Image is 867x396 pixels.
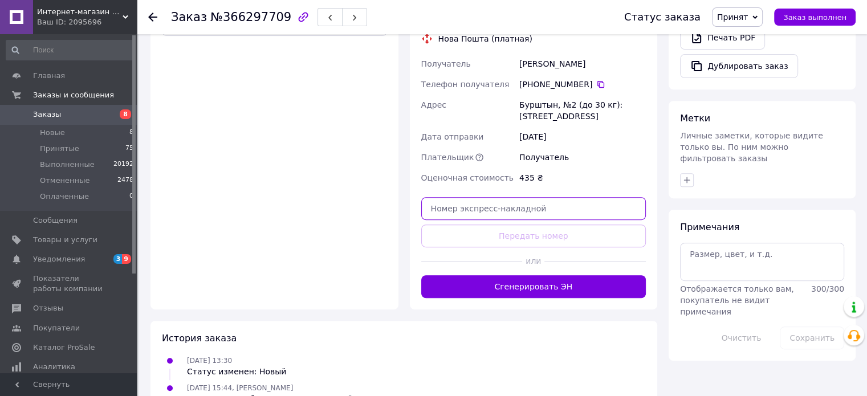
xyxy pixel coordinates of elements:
button: Заказ выполнен [774,9,856,26]
div: [DATE] [517,126,648,147]
span: Интернет-магазин "Сантехника для дома" Киев [37,7,123,17]
span: Заказы [33,109,61,120]
span: 20192 [113,160,133,170]
span: Адрес [421,100,446,109]
div: Статус заказа [624,11,701,23]
span: 3 [113,254,123,264]
span: Личные заметки, которые видите только вы. По ним можно фильтровать заказы [680,131,823,163]
span: Дата отправки [421,132,484,141]
span: Оплаченные [40,191,89,202]
input: Номер экспресс-накладной [421,197,646,220]
div: Нова Пошта (платная) [435,33,535,44]
div: Статус изменен: Новый [187,366,286,377]
div: [PERSON_NAME] [517,54,648,74]
span: Уведомления [33,254,85,264]
div: [PHONE_NUMBER] [519,79,646,90]
span: Телефон получателя [421,80,510,89]
span: Товары и услуги [33,235,97,245]
span: Сообщения [33,215,78,226]
span: Оценочная стоимость [421,173,514,182]
span: Каталог ProSale [33,342,95,353]
span: История заказа [162,333,237,344]
span: [DATE] 13:30 [187,357,232,365]
span: №366297709 [210,10,291,24]
span: Примечания [680,222,739,232]
span: Заказ выполнен [783,13,846,22]
span: 0 [129,191,133,202]
span: Заказ [171,10,207,24]
button: Дублировать заказ [680,54,798,78]
span: 2478 [117,175,133,186]
input: Поиск [6,40,135,60]
span: Новые [40,128,65,138]
span: 300 / 300 [811,284,844,293]
span: Отзывы [33,303,63,313]
span: Получатель [421,59,471,68]
span: Главная [33,71,65,81]
div: Получатель [517,147,648,168]
div: 435 ₴ [517,168,648,188]
span: [DATE] 15:44, [PERSON_NAME] [187,384,293,392]
span: 8 [120,109,131,119]
span: Показатели работы компании [33,273,105,294]
span: 75 [125,144,133,154]
span: Принят [717,13,748,22]
span: или [522,255,544,267]
span: Плательщик [421,153,474,162]
div: Бурштын, №2 (до 30 кг): [STREET_ADDRESS] [517,95,648,126]
span: 9 [122,254,131,264]
button: Сгенерировать ЭН [421,275,646,298]
span: Отмененные [40,175,89,186]
span: Отображается только вам, покупатель не видит примечания [680,284,794,316]
span: Метки [680,113,710,124]
div: Вернуться назад [148,11,157,23]
span: Выполненные [40,160,95,170]
span: 8 [129,128,133,138]
a: Печать PDF [680,26,765,50]
span: Принятые [40,144,79,154]
span: Аналитика [33,362,75,372]
span: Покупатели [33,323,80,333]
span: Заказы и сообщения [33,90,114,100]
div: Ваш ID: 2095696 [37,17,137,27]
